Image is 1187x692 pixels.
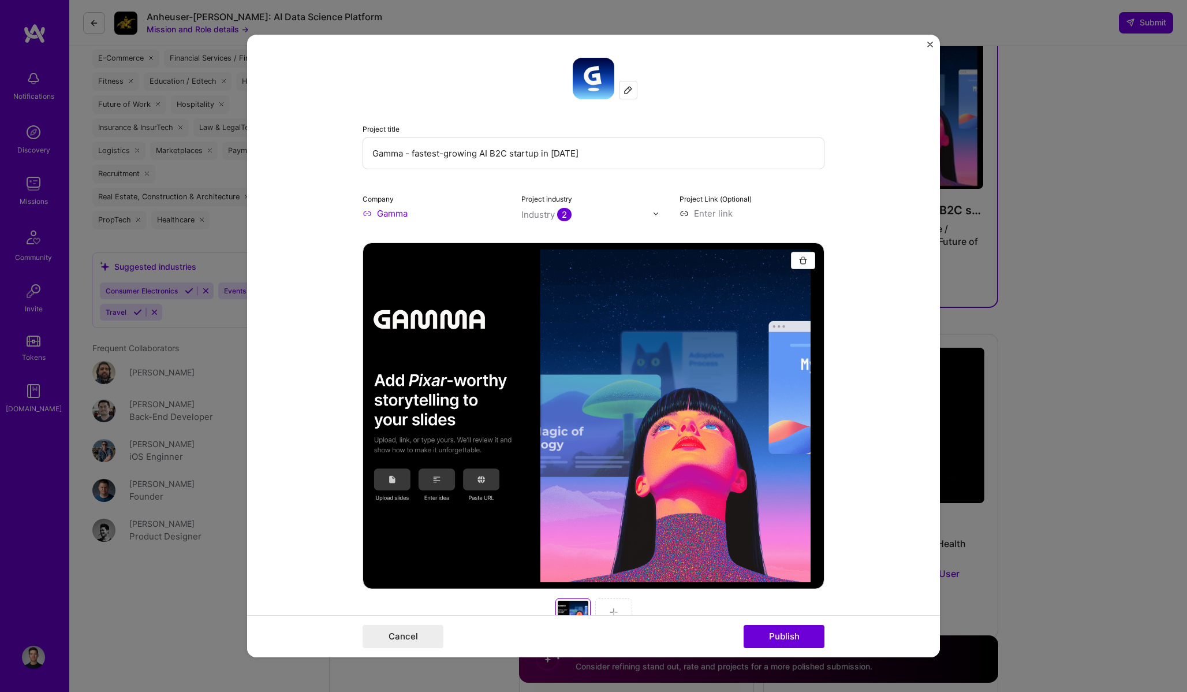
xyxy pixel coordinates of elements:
input: Enter the name of the project [363,137,824,169]
div: Industry [521,209,572,221]
label: Project title [363,125,400,133]
div: Edit [619,81,637,99]
button: Publish [744,625,824,648]
img: Edit [624,85,633,95]
img: Company logo [573,58,614,99]
img: drop icon [652,210,659,217]
label: Company [363,195,394,203]
button: Close [927,42,933,54]
img: Trash [798,256,808,265]
button: Cancel [363,625,443,648]
input: Enter name or website [363,207,507,219]
div: Add [363,243,824,589]
input: Enter link [680,207,824,219]
img: Add [609,608,618,617]
label: Project industry [521,195,572,203]
label: Project Link (Optional) [680,195,752,203]
span: 2 [557,208,572,221]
